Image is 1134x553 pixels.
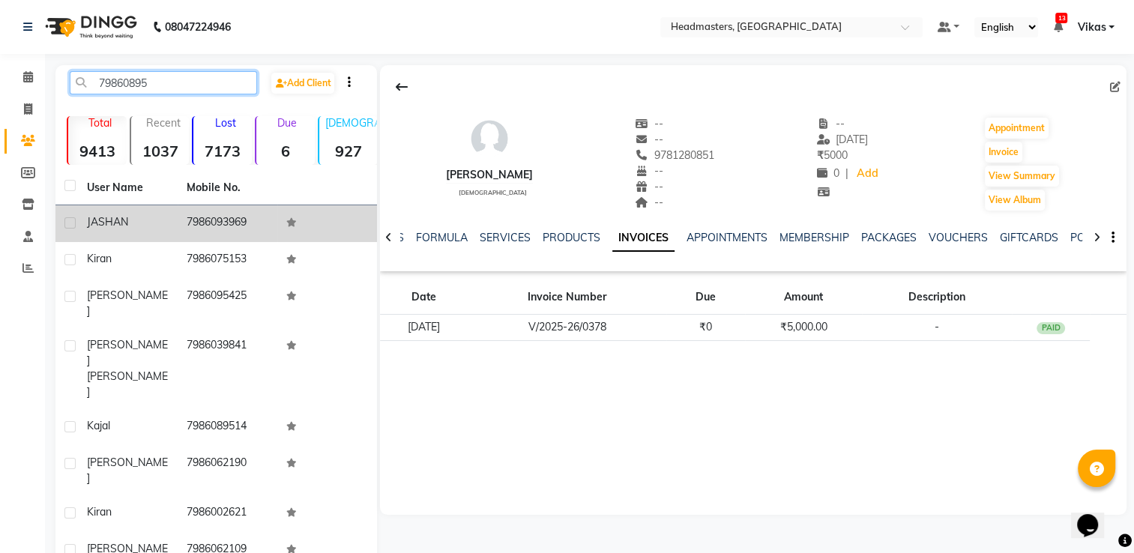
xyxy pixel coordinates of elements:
[319,142,378,160] strong: 927
[178,242,277,279] td: 7986075153
[985,166,1059,187] button: View Summary
[178,205,277,242] td: 7986093969
[87,505,112,519] span: kiran
[468,315,666,341] td: V/2025-26/0378
[87,338,168,367] span: [PERSON_NAME]
[985,190,1045,211] button: View Album
[87,252,112,265] span: kiran
[817,166,839,180] span: 0
[1037,322,1065,334] div: PAID
[271,73,334,94] a: Add Client
[87,456,168,485] span: [PERSON_NAME]
[543,231,600,244] a: PRODUCTS
[131,142,190,160] strong: 1037
[636,180,664,193] span: --
[1077,19,1106,35] span: Vikas
[480,231,531,244] a: SERVICES
[178,446,277,495] td: 7986062190
[1053,20,1062,34] a: 13
[386,73,417,101] div: Back to Client
[468,280,666,315] th: Invoice Number
[165,6,231,48] b: 08047224946
[178,171,277,205] th: Mobile No.
[137,116,190,130] p: Recent
[178,495,277,532] td: 7986002621
[70,71,257,94] input: Search by Name/Mobile/Email/Code
[178,409,277,446] td: 7986089514
[745,280,862,315] th: Amount
[687,231,767,244] a: APPOINTMENTS
[666,280,745,315] th: Due
[612,225,675,252] a: INVOICES
[985,118,1049,139] button: Appointment
[861,231,917,244] a: PACKAGES
[636,117,664,130] span: --
[636,164,664,178] span: --
[74,116,127,130] p: Total
[259,116,315,130] p: Due
[87,288,168,318] span: [PERSON_NAME]
[325,116,378,130] p: [DEMOGRAPHIC_DATA]
[636,133,664,146] span: --
[1070,231,1109,244] a: POINTS
[1000,231,1058,244] a: GIFTCARDS
[1055,13,1067,23] span: 13
[845,166,848,181] span: |
[178,279,277,328] td: 7986095425
[87,215,128,229] span: JASHAN
[380,280,468,315] th: Date
[380,315,468,341] td: [DATE]
[446,167,533,183] div: [PERSON_NAME]
[745,315,862,341] td: ₹5,000.00
[87,419,110,432] span: kajal
[929,231,988,244] a: VOUCHERS
[38,6,141,48] img: logo
[862,280,1012,315] th: Description
[199,116,252,130] p: Lost
[817,148,848,162] span: 5000
[256,142,315,160] strong: 6
[817,117,845,130] span: --
[416,231,468,244] a: FORMULA
[636,196,664,209] span: --
[178,328,277,409] td: 7986039841
[817,148,824,162] span: ₹
[193,142,252,160] strong: 7173
[68,142,127,160] strong: 9413
[985,142,1022,163] button: Invoice
[467,116,512,161] img: avatar
[636,148,715,162] span: 9781280851
[1071,493,1119,538] iframe: chat widget
[854,163,881,184] a: Add
[779,231,849,244] a: MEMBERSHIP
[817,133,869,146] span: [DATE]
[78,171,178,205] th: User Name
[666,315,745,341] td: ₹0
[458,189,526,196] span: [DEMOGRAPHIC_DATA]
[935,320,939,333] span: -
[87,369,168,399] span: [PERSON_NAME]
